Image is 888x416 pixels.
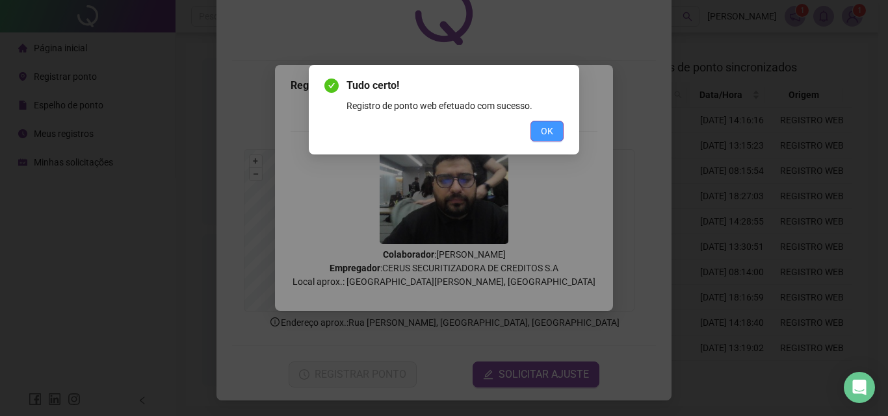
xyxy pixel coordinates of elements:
span: Tudo certo! [346,78,564,93]
div: Open Intercom Messenger [844,372,875,403]
button: OK [530,121,564,141]
div: Registro de ponto web efetuado com sucesso. [346,99,564,113]
span: OK [541,124,553,138]
span: check-circle [324,79,339,93]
